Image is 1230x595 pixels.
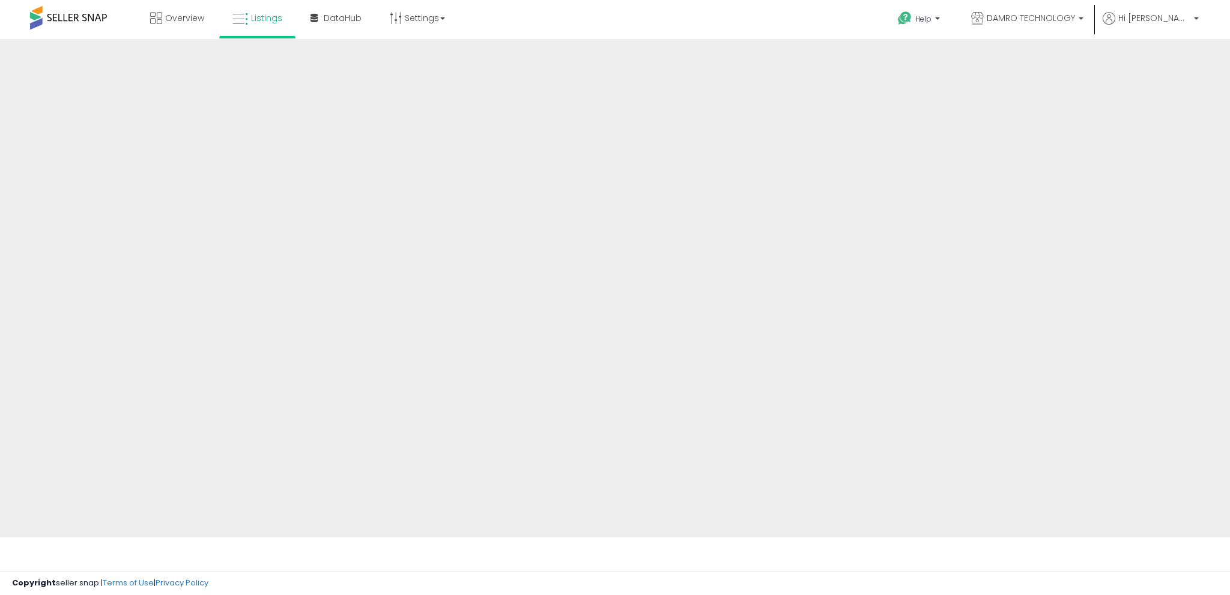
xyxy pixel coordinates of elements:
[888,2,952,39] a: Help
[1103,12,1199,39] a: Hi [PERSON_NAME]
[1118,12,1190,24] span: Hi [PERSON_NAME]
[915,14,932,24] span: Help
[987,12,1075,24] span: DAMRO TECHNOLOGY
[324,12,362,24] span: DataHub
[897,11,912,26] i: Get Help
[165,12,204,24] span: Overview
[251,12,282,24] span: Listings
